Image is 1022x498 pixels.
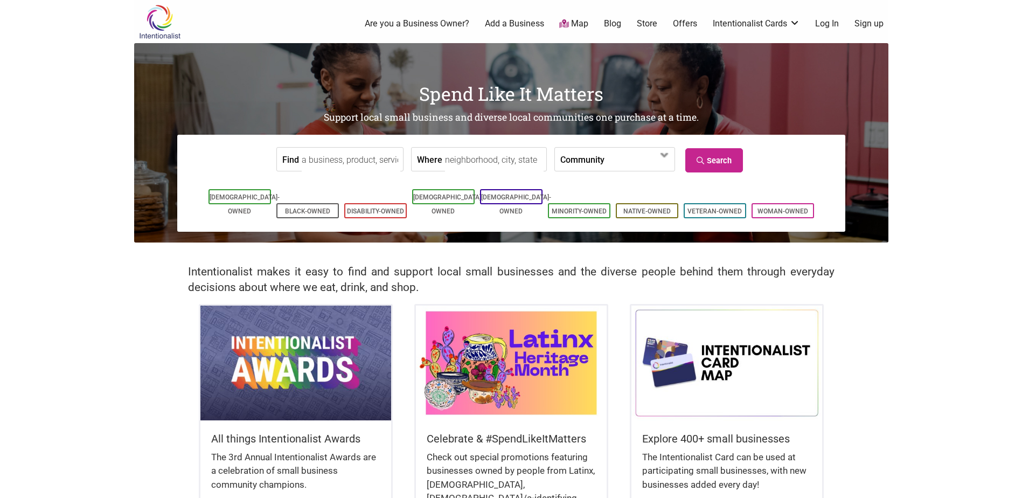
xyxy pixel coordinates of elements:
[685,148,743,172] a: Search
[210,193,280,215] a: [DEMOGRAPHIC_DATA]-Owned
[211,431,380,446] h5: All things Intentionalist Awards
[134,81,888,107] h1: Spend Like It Matters
[445,148,544,172] input: neighborhood, city, state
[347,207,404,215] a: Disability-Owned
[200,306,391,420] img: Intentionalist Awards
[365,18,469,30] a: Are you a Business Owner?
[417,148,442,171] label: Where
[604,18,621,30] a: Blog
[637,18,657,30] a: Store
[282,148,299,171] label: Find
[285,207,330,215] a: Black-Owned
[552,207,607,215] a: Minority-Owned
[134,111,888,124] h2: Support local small business and diverse local communities one purchase at a time.
[642,431,811,446] h5: Explore 400+ small businesses
[427,431,596,446] h5: Celebrate & #SpendLikeItMatters
[687,207,742,215] a: Veteran-Owned
[559,18,588,30] a: Map
[623,207,671,215] a: Native-Owned
[673,18,697,30] a: Offers
[416,306,607,420] img: Latinx / Hispanic Heritage Month
[560,148,604,171] label: Community
[854,18,884,30] a: Sign up
[631,306,822,420] img: Intentionalist Card Map
[757,207,808,215] a: Woman-Owned
[481,193,551,215] a: [DEMOGRAPHIC_DATA]-Owned
[485,18,544,30] a: Add a Business
[713,18,800,30] a: Intentionalist Cards
[815,18,839,30] a: Log In
[302,148,400,172] input: a business, product, service
[188,264,835,295] h2: Intentionalist makes it easy to find and support local small businesses and the diverse people be...
[413,193,483,215] a: [DEMOGRAPHIC_DATA]-Owned
[134,4,185,39] img: Intentionalist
